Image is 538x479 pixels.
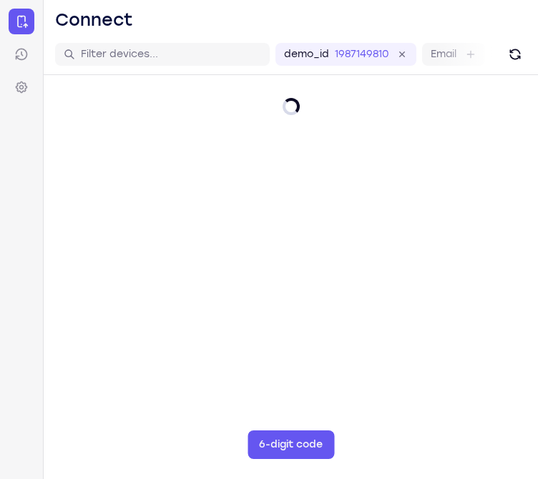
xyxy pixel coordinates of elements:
a: Connect [9,9,34,34]
h1: Connect [55,9,133,31]
label: Email [431,47,456,61]
input: Filter devices... [81,47,261,61]
a: Sessions [9,41,34,67]
button: Refresh [504,43,527,66]
a: Settings [9,74,34,100]
button: 6-digit code [248,430,334,459]
label: demo_id [284,47,329,61]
